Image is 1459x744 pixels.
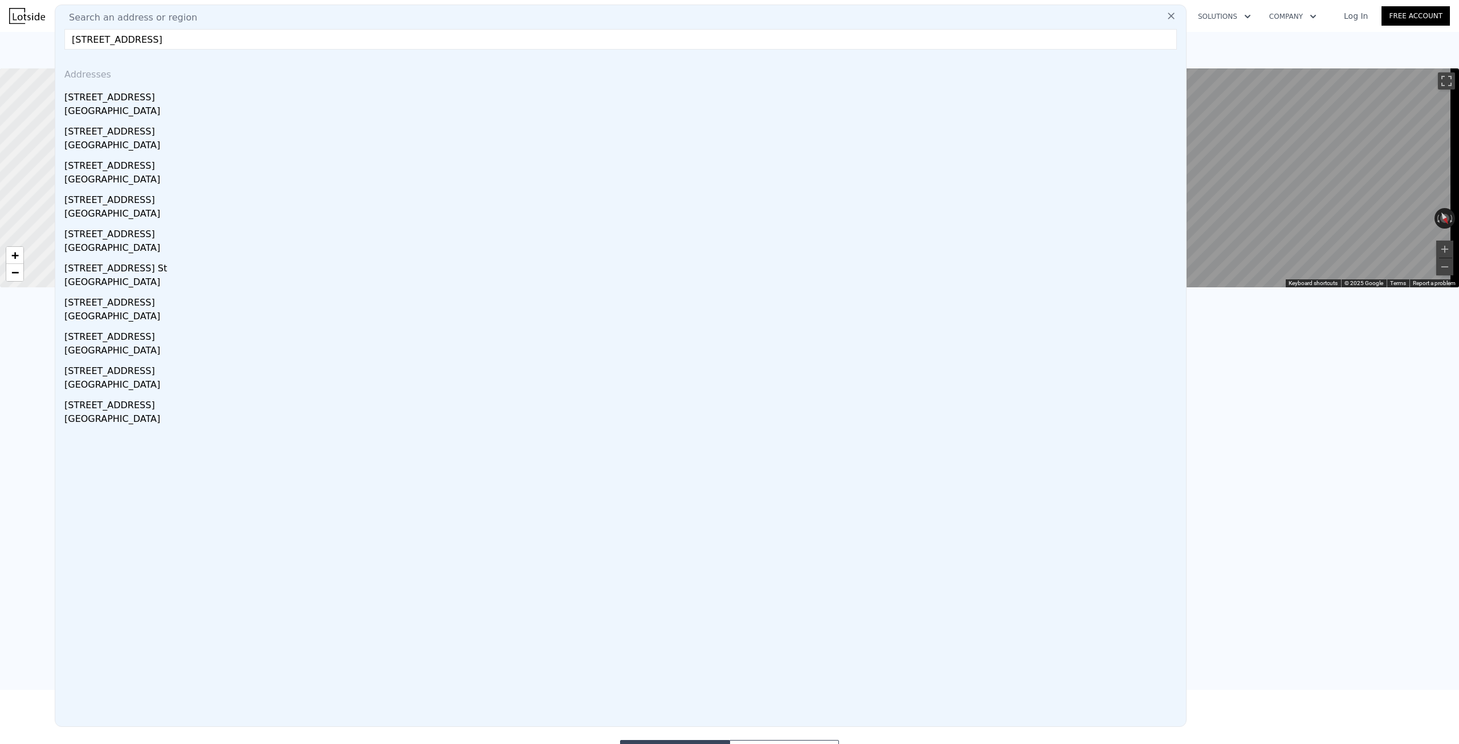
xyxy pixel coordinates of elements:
[64,275,1181,291] div: [GEOGRAPHIC_DATA]
[64,104,1181,120] div: [GEOGRAPHIC_DATA]
[6,247,23,264] a: Zoom in
[1390,280,1406,286] a: Terms (opens in new tab)
[1434,208,1441,229] button: Rotate counterclockwise
[64,173,1181,189] div: [GEOGRAPHIC_DATA]
[64,189,1181,207] div: [STREET_ADDRESS]
[11,248,19,262] span: +
[1381,6,1450,26] a: Free Account
[1260,6,1326,27] button: Company
[1189,6,1260,27] button: Solutions
[64,120,1181,139] div: [STREET_ADDRESS]
[64,207,1181,223] div: [GEOGRAPHIC_DATA]
[1438,72,1455,90] button: Toggle fullscreen view
[64,344,1181,360] div: [GEOGRAPHIC_DATA]
[6,264,23,281] a: Zoom out
[9,8,45,24] img: Lotside
[1449,208,1456,229] button: Rotate clockwise
[1436,241,1453,258] button: Zoom in
[64,29,1177,50] input: Enter an address, city, region, neighborhood or zip code
[1289,279,1338,287] button: Keyboard shortcuts
[1330,10,1381,22] a: Log In
[64,291,1181,310] div: [STREET_ADDRESS]
[1436,208,1454,230] button: Reset the view
[64,139,1181,155] div: [GEOGRAPHIC_DATA]
[1413,280,1456,286] a: Report a problem
[60,11,197,25] span: Search an address or region
[64,257,1181,275] div: [STREET_ADDRESS] St
[64,326,1181,344] div: [STREET_ADDRESS]
[64,310,1181,326] div: [GEOGRAPHIC_DATA]
[64,378,1181,394] div: [GEOGRAPHIC_DATA]
[64,394,1181,412] div: [STREET_ADDRESS]
[64,360,1181,378] div: [STREET_ADDRESS]
[60,59,1181,86] div: Addresses
[64,86,1181,104] div: [STREET_ADDRESS]
[64,155,1181,173] div: [STREET_ADDRESS]
[64,412,1181,428] div: [GEOGRAPHIC_DATA]
[1436,258,1453,275] button: Zoom out
[64,241,1181,257] div: [GEOGRAPHIC_DATA]
[1344,280,1383,286] span: © 2025 Google
[64,223,1181,241] div: [STREET_ADDRESS]
[11,265,19,279] span: −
